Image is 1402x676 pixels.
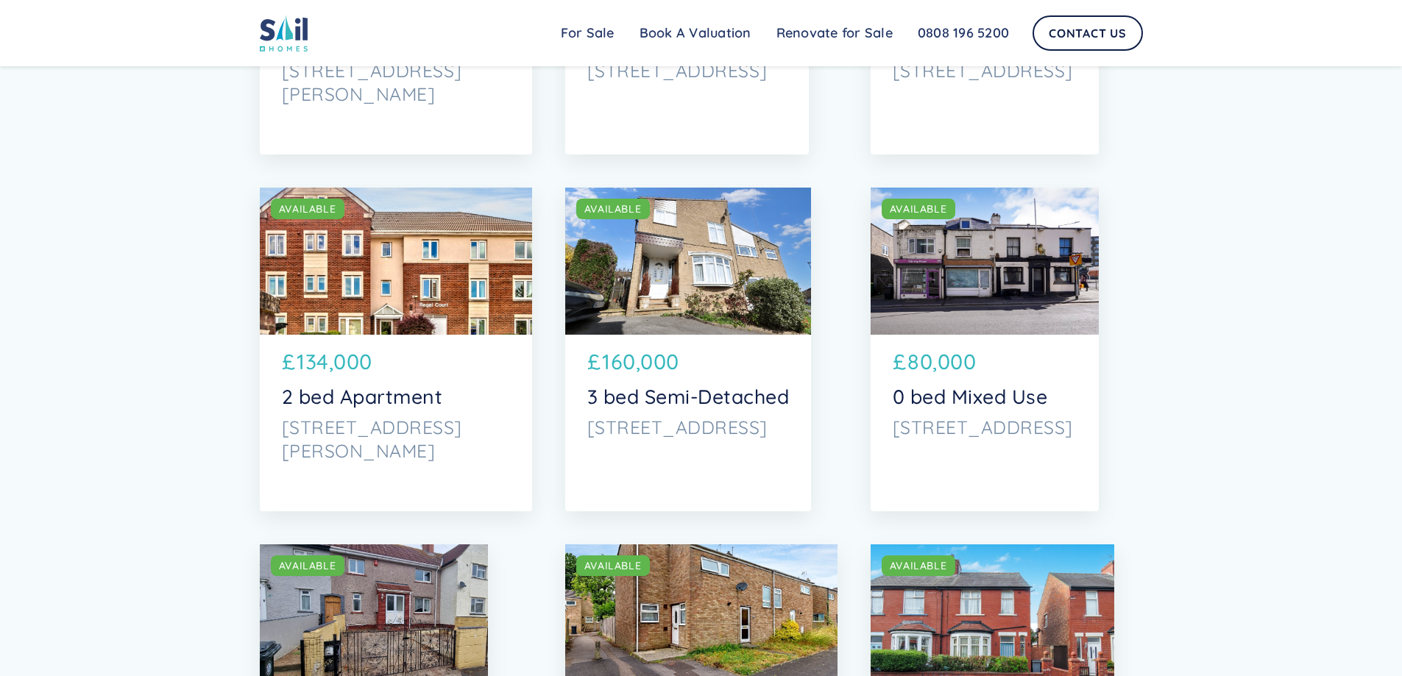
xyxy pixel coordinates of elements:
[260,15,308,51] img: sail home logo colored
[893,416,1077,439] p: [STREET_ADDRESS]
[764,18,905,48] a: Renovate for Sale
[890,558,947,573] div: AVAILABLE
[297,346,372,377] p: 134,000
[282,416,510,463] p: [STREET_ADDRESS][PERSON_NAME]
[584,558,642,573] div: AVAILABLE
[282,59,510,106] p: [STREET_ADDRESS][PERSON_NAME]
[893,385,1077,408] p: 0 bed Mixed Use
[260,188,532,511] a: AVAILABLE£134,0002 bed Apartment[STREET_ADDRESS][PERSON_NAME]
[282,385,510,408] p: 2 bed Apartment
[871,188,1099,511] a: AVAILABLE£80,0000 bed Mixed Use[STREET_ADDRESS]
[587,346,601,377] p: £
[893,59,1077,82] p: [STREET_ADDRESS]
[627,18,764,48] a: Book A Valuation
[282,346,296,377] p: £
[587,416,790,439] p: [STREET_ADDRESS]
[587,59,787,82] p: [STREET_ADDRESS]
[602,346,679,377] p: 160,000
[584,202,642,216] div: AVAILABLE
[905,18,1022,48] a: 0808 196 5200
[893,346,907,377] p: £
[587,385,790,408] p: 3 bed Semi-Detached
[565,188,812,511] a: AVAILABLE£160,0003 bed Semi-Detached[STREET_ADDRESS]
[1033,15,1143,51] a: Contact Us
[890,202,947,216] div: AVAILABLE
[548,18,627,48] a: For Sale
[907,346,976,377] p: 80,000
[279,202,336,216] div: AVAILABLE
[279,558,336,573] div: AVAILABLE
